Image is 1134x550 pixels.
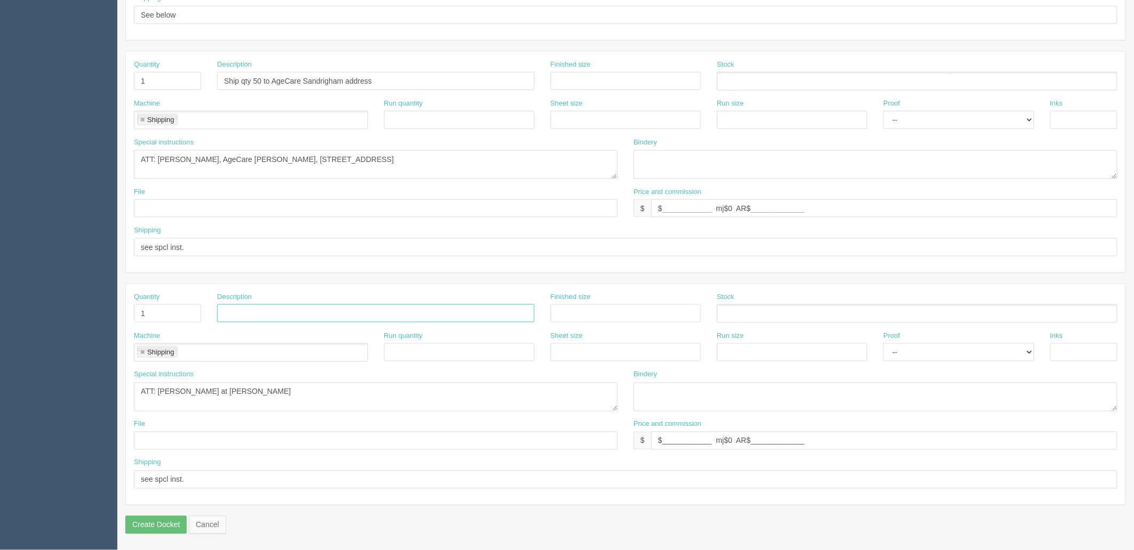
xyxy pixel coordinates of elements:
[550,331,583,341] label: Sheet size
[217,60,252,70] label: Description
[189,516,226,534] a: Cancel
[1050,331,1063,341] label: Inks
[717,331,744,341] label: Run size
[717,292,734,302] label: Stock
[134,458,161,468] label: Shipping
[147,116,174,123] div: Shipping
[634,370,657,380] label: Bindery
[134,137,194,148] label: Special instructions
[134,99,160,109] label: Machine
[717,60,734,70] label: Stock
[550,292,591,302] label: Finished size
[147,349,174,355] div: Shipping
[550,60,591,70] label: Finished size
[196,521,219,529] span: translation missing: en.helpers.links.cancel
[125,516,187,534] input: Create Docket
[134,60,159,70] label: Quantity
[134,292,159,302] label: Quantity
[550,99,583,109] label: Sheet size
[134,419,145,430] label: File
[634,419,701,430] label: Price and commission
[134,225,161,236] label: Shipping
[217,292,252,302] label: Description
[134,187,145,197] label: File
[883,331,900,341] label: Proof
[1050,99,1063,109] label: Inks
[634,432,651,450] div: $
[634,137,657,148] label: Bindery
[384,99,423,109] label: Run quantity
[134,370,194,380] label: Special instructions
[384,331,423,341] label: Run quantity
[134,331,160,341] label: Machine
[634,199,651,217] div: $
[883,99,900,109] label: Proof
[717,99,744,109] label: Run size
[134,150,618,179] textarea: ATT: [PERSON_NAME] at [GEOGRAPHIC_DATA]
[634,187,701,197] label: Price and commission
[134,383,618,411] textarea: ATT: [PERSON_NAME] at [PERSON_NAME]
